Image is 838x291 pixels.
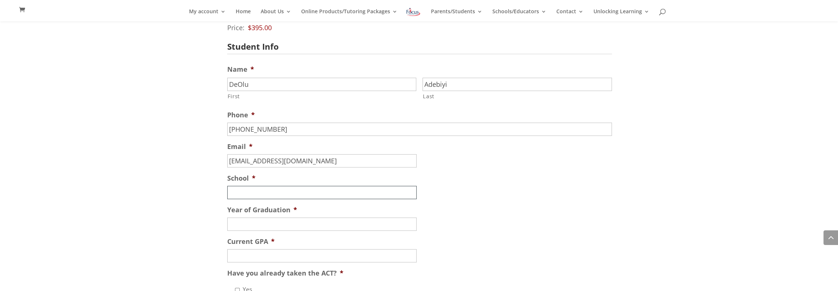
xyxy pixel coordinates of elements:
label: Name [227,65,254,74]
label: School [227,174,256,182]
a: Home [236,9,251,21]
a: Unlocking Learning [593,9,649,21]
a: Parents/Students [431,9,482,21]
a: About Us [261,9,291,21]
a: My account [189,9,226,21]
a: Schools/Educators [492,9,546,21]
label: Price: [227,23,245,32]
input: ACT Boot Camp Prep Class Price [246,21,324,34]
label: Year of Graduation [227,206,297,214]
a: Online Products/Tutoring Packages [301,9,397,21]
label: Phone [227,111,255,119]
label: Have you already taken the ACT? [227,269,343,277]
h2: Student Info [227,43,606,51]
label: Last [423,91,612,101]
label: Current GPA [227,237,275,246]
label: Email [227,142,253,151]
a: Contact [556,9,584,21]
label: First [228,91,417,101]
img: Focus on Learning [406,7,421,17]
